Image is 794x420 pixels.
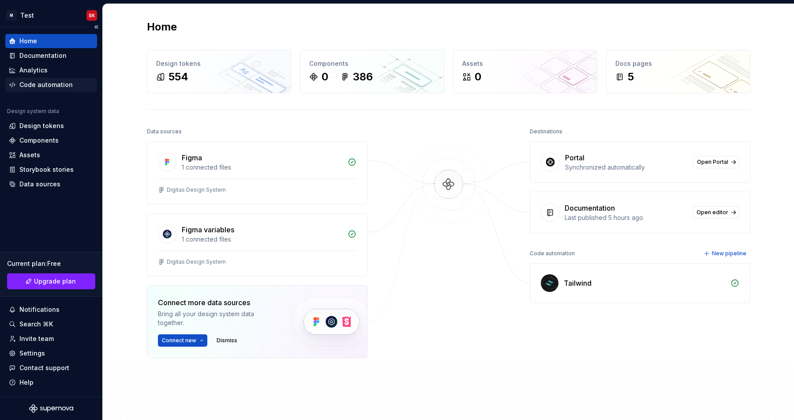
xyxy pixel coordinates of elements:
[19,80,73,89] div: Code automation
[453,50,597,93] a: Assets0
[213,334,241,347] button: Dismiss
[19,349,45,358] div: Settings
[19,37,37,45] div: Home
[169,70,188,84] div: 554
[147,213,367,276] a: Figma variables1 connected filesDigitas Design System
[5,346,97,360] a: Settings
[167,186,226,193] div: Digitas Design System
[19,363,69,372] div: Contact support
[5,303,97,317] button: Notifications
[5,361,97,375] button: Contact support
[5,63,97,77] a: Analytics
[5,163,97,177] a: Storybook stories
[6,10,17,21] div: M
[162,337,196,344] span: Connect new
[182,224,234,235] div: Figma variables
[19,66,48,75] div: Analytics
[5,49,97,63] a: Documentation
[5,148,97,162] a: Assets
[530,125,562,138] div: Destinations
[475,70,481,84] div: 0
[530,247,575,260] div: Code automation
[7,259,95,268] div: Current plan : Free
[565,163,688,172] div: Synchronized automatically
[322,70,328,84] div: 0
[712,250,746,257] span: New pipeline
[606,50,750,93] a: Docs pages5
[158,297,277,308] div: Connect more data sources
[5,332,97,346] a: Invite team
[147,125,182,138] div: Data sources
[158,334,207,347] button: Connect new
[5,133,97,148] a: Components
[156,59,282,68] div: Design tokens
[5,34,97,48] a: Home
[2,6,101,25] button: MTestSK
[147,50,291,93] a: Design tokens554
[89,12,95,19] div: SK
[300,50,444,93] a: Components0386
[34,277,76,286] span: Upgrade plan
[20,11,34,20] div: Test
[697,159,728,166] span: Open Portal
[19,165,74,174] div: Storybook stories
[19,151,40,159] div: Assets
[564,278,592,288] div: Tailwind
[565,213,687,222] div: Last published 5 hours ago
[5,177,97,191] a: Data sources
[693,206,739,219] a: Open editor
[19,334,54,343] div: Invite team
[565,152,584,163] div: Portal
[158,310,277,327] div: Bring all your design system data together.
[147,141,367,204] a: Figma1 connected filesDigitas Design System
[628,70,634,84] div: 5
[5,375,97,390] button: Help
[19,136,59,145] div: Components
[701,247,750,260] button: New pipeline
[5,78,97,92] a: Code automation
[217,337,237,344] span: Dismiss
[462,59,588,68] div: Assets
[147,20,177,34] h2: Home
[5,119,97,133] a: Design tokens
[19,305,60,314] div: Notifications
[182,152,202,163] div: Figma
[7,273,95,289] a: Upgrade plan
[565,203,615,213] div: Documentation
[697,209,728,216] span: Open editor
[353,70,373,84] div: 386
[615,59,741,68] div: Docs pages
[693,156,739,168] a: Open Portal
[309,59,435,68] div: Components
[19,121,64,130] div: Design tokens
[19,378,34,387] div: Help
[29,404,73,413] svg: Supernova Logo
[19,51,67,60] div: Documentation
[90,21,102,33] button: Collapse sidebar
[167,258,226,265] div: Digitas Design System
[7,108,59,115] div: Design system data
[182,235,342,244] div: 1 connected files
[182,163,342,172] div: 1 connected files
[19,320,53,329] div: Search ⌘K
[5,317,97,331] button: Search ⌘K
[19,180,60,189] div: Data sources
